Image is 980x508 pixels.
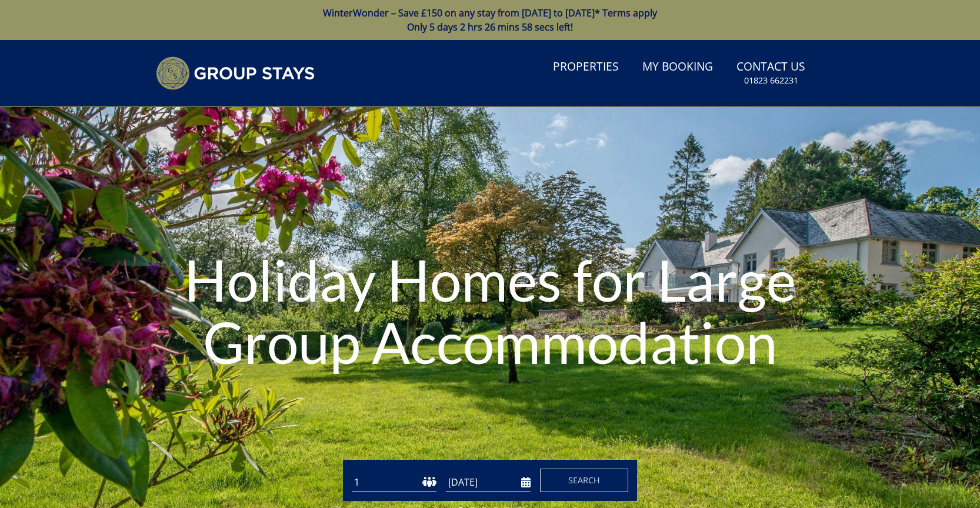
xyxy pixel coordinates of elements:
a: My Booking [638,54,718,81]
h1: Holiday Homes for Large Group Accommodation [147,225,833,396]
span: Search [568,474,600,486]
a: Properties [548,54,624,81]
img: Group Stays [156,56,315,90]
input: Arrival Date [446,473,531,492]
span: Only 5 days 2 hrs 26 mins 58 secs left! [407,21,573,34]
small: 01823 662231 [744,75,798,86]
a: Contact Us01823 662231 [732,54,810,92]
button: Search [540,469,628,492]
